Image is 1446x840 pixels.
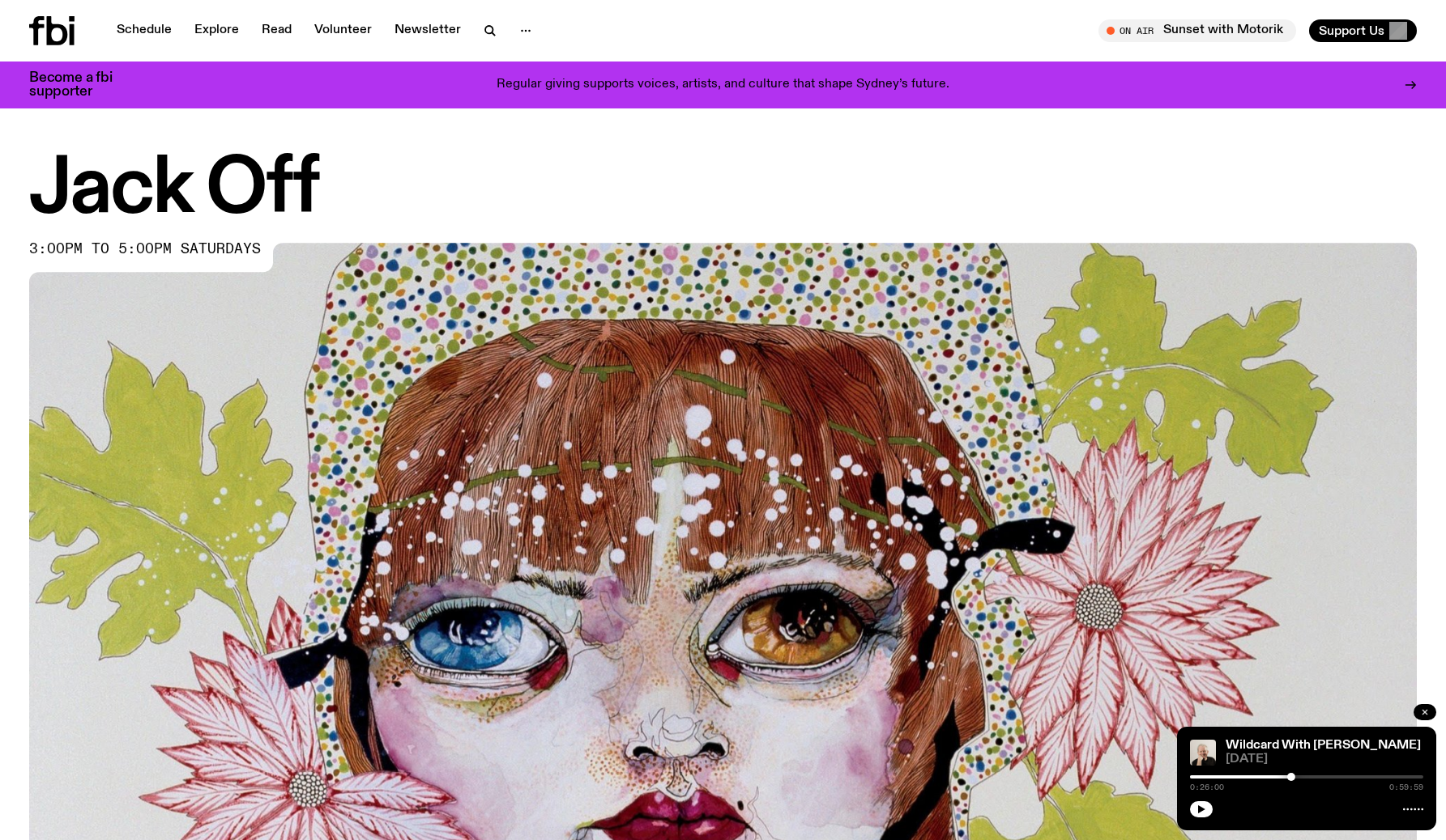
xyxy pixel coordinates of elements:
a: Explore [185,19,249,42]
a: Volunteer [305,19,382,42]
a: Newsletter [385,19,471,42]
span: Support Us [1319,23,1384,38]
button: On AirSunset with Motorik [1098,19,1296,42]
span: 0:26:00 [1190,783,1224,791]
a: Schedule [107,19,181,42]
span: 0:59:59 [1389,783,1423,791]
span: 3:00pm to 5:00pm saturdays [29,243,261,256]
span: [DATE] [1226,753,1423,766]
p: Regular giving supports voices, artists, and culture that shape Sydney’s future. [497,78,949,92]
a: Wildcard With [PERSON_NAME] [1226,739,1421,752]
h3: Become a fbi supporter [29,71,133,99]
img: Stuart is smiling charmingly, wearing a black t-shirt against a stark white background. [1190,740,1216,766]
h1: Jack Off [29,154,1417,227]
a: Read [252,19,301,42]
button: Support Us [1309,19,1417,42]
